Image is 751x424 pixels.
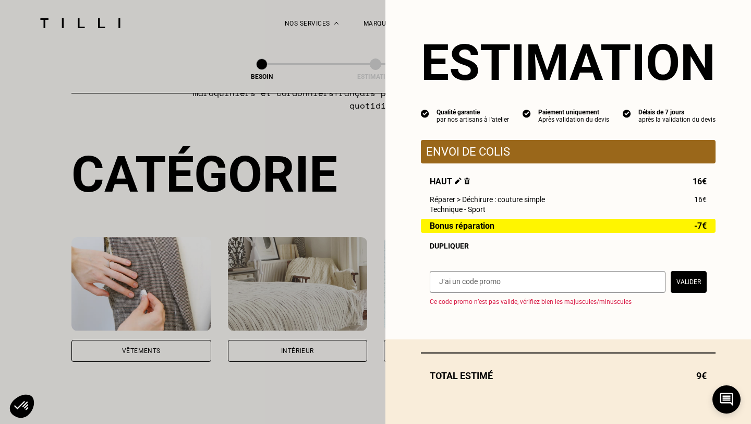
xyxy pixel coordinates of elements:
[430,298,716,305] p: Ce code promo n’est pas valide, vérifiez bien les majuscules/minuscules
[623,109,631,118] img: icon list info
[538,109,609,116] div: Paiement uniquement
[538,116,609,123] div: Après validation du devis
[430,242,707,250] div: Dupliquer
[430,205,486,214] span: Technique - Sport
[430,221,494,230] span: Bonus réparation
[430,195,545,204] span: Réparer > Déchirure : couture simple
[523,109,531,118] img: icon list info
[426,145,710,158] p: Envoi de colis
[671,271,707,293] button: Valider
[437,116,509,123] div: par nos artisans à l'atelier
[437,109,509,116] div: Qualité garantie
[638,116,716,123] div: après la validation du devis
[464,178,470,184] img: Supprimer
[638,109,716,116] div: Délais de 7 jours
[694,195,707,204] span: 16€
[696,370,707,381] span: 9€
[693,176,707,186] span: 16€
[430,271,665,293] input: J‘ai un code promo
[421,370,716,381] div: Total estimé
[421,109,429,118] img: icon list info
[694,221,707,230] span: -7€
[430,176,470,186] span: Haut
[455,178,462,184] img: Éditer
[421,33,716,92] section: Estimation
